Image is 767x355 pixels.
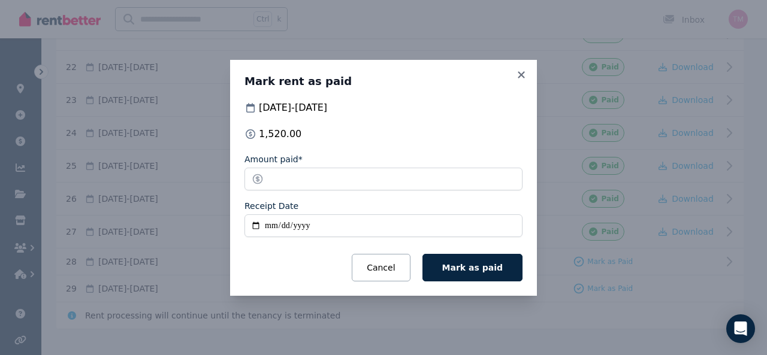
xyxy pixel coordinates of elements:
[442,263,503,272] span: Mark as paid
[244,153,303,165] label: Amount paid*
[352,254,410,281] button: Cancel
[259,101,327,115] span: [DATE] - [DATE]
[726,314,755,343] div: Open Intercom Messenger
[244,74,523,89] h3: Mark rent as paid
[259,127,301,141] span: 1,520.00
[422,254,523,281] button: Mark as paid
[244,200,298,212] label: Receipt Date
